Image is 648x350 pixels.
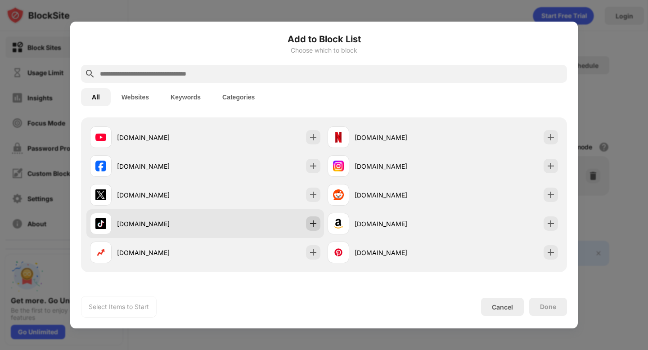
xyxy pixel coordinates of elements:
[117,162,205,171] div: [DOMAIN_NAME]
[540,303,556,310] div: Done
[95,189,106,200] img: favicons
[111,88,160,106] button: Websites
[95,161,106,171] img: favicons
[95,132,106,143] img: favicons
[333,189,344,200] img: favicons
[81,32,567,46] h6: Add to Block List
[355,133,443,142] div: [DOMAIN_NAME]
[211,88,265,106] button: Categories
[89,302,149,311] div: Select Items to Start
[81,47,567,54] div: Choose which to block
[355,162,443,171] div: [DOMAIN_NAME]
[81,88,111,106] button: All
[85,68,95,79] img: search.svg
[333,161,344,171] img: favicons
[117,190,205,200] div: [DOMAIN_NAME]
[117,133,205,142] div: [DOMAIN_NAME]
[355,219,443,229] div: [DOMAIN_NAME]
[333,247,344,258] img: favicons
[117,248,205,257] div: [DOMAIN_NAME]
[333,218,344,229] img: favicons
[492,303,513,311] div: Cancel
[117,219,205,229] div: [DOMAIN_NAME]
[160,88,211,106] button: Keywords
[355,190,443,200] div: [DOMAIN_NAME]
[355,248,443,257] div: [DOMAIN_NAME]
[95,218,106,229] img: favicons
[333,132,344,143] img: favicons
[95,247,106,258] img: favicons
